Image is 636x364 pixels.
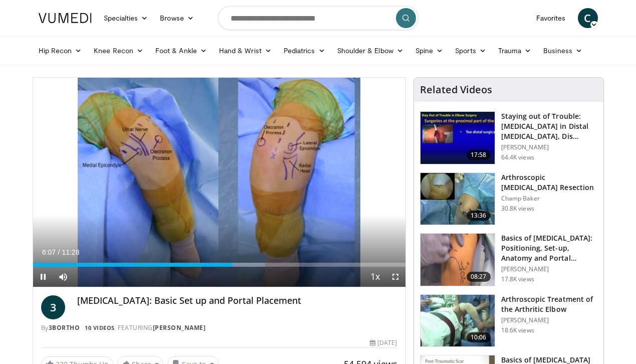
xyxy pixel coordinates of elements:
h3: Arthroscopic [MEDICAL_DATA] Resection [501,172,597,193]
img: Q2xRg7exoPLTwO8X4xMDoxOjB1O8AjAz_1.150x105_q85_crop-smart_upscale.jpg [420,112,495,164]
span: 11:28 [62,248,79,256]
img: 1004753_3.png.150x105_q85_crop-smart_upscale.jpg [420,173,495,225]
a: 10 Videos [82,324,118,332]
input: Search topics, interventions [218,6,418,30]
a: Shoulder & Elbow [331,41,409,61]
a: Spine [409,41,449,61]
button: Fullscreen [385,267,405,287]
span: / [58,248,60,256]
span: 6:07 [42,248,56,256]
a: 08:27 Basics of [MEDICAL_DATA]: Positioning, Set-up, Anatomy and Portal… [PERSON_NAME] 17.8K views [420,233,597,286]
p: [PERSON_NAME] [501,316,597,324]
a: Hip Recon [33,41,88,61]
a: C [578,8,598,28]
div: [DATE] [370,338,397,347]
a: Hand & Wrist [213,41,278,61]
a: Browse [154,8,200,28]
span: 17:58 [467,150,491,160]
h3: Basics of [MEDICAL_DATA]: Positioning, Set-up, Anatomy and Portal… [501,233,597,263]
img: 38495_0000_3.png.150x105_q85_crop-smart_upscale.jpg [420,295,495,347]
p: 64.4K views [501,153,534,161]
div: Progress Bar [33,263,405,267]
a: 3 [41,295,65,319]
a: Sports [449,41,492,61]
span: 13:36 [467,211,491,221]
h3: Arthroscopic Treatment of the Arthritic Elbow [501,294,597,314]
a: 17:58 Staying out of Trouble: [MEDICAL_DATA] in Distal [MEDICAL_DATA], Dis… [PERSON_NAME] 64.4K v... [420,111,597,164]
button: Playback Rate [365,267,385,287]
p: [PERSON_NAME] [501,143,597,151]
a: Pediatrics [278,41,331,61]
p: 17.8K views [501,275,534,283]
div: By FEATURING [41,323,397,332]
video-js: Video Player [33,78,405,287]
button: Mute [53,267,73,287]
p: [PERSON_NAME] [501,265,597,273]
p: Champ Baker [501,195,597,203]
a: Foot & Ankle [149,41,213,61]
a: Knee Recon [88,41,149,61]
a: 3bortho [49,323,80,332]
span: 08:27 [467,272,491,282]
img: VuMedi Logo [39,13,92,23]
button: Pause [33,267,53,287]
a: Business [537,41,588,61]
a: Trauma [492,41,538,61]
h4: Related Videos [420,84,492,96]
p: 30.8K views [501,205,534,213]
h3: Staying out of Trouble: [MEDICAL_DATA] in Distal [MEDICAL_DATA], Dis… [501,111,597,141]
img: b6cb6368-1f97-4822-9cbd-ab23a8265dd2.150x105_q85_crop-smart_upscale.jpg [420,234,495,286]
span: 10:06 [467,332,491,342]
a: [PERSON_NAME] [153,323,206,332]
a: 10:06 Arthroscopic Treatment of the Arthritic Elbow [PERSON_NAME] 18.6K views [420,294,597,347]
p: 18.6K views [501,326,534,334]
a: 13:36 Arthroscopic [MEDICAL_DATA] Resection Champ Baker 30.8K views [420,172,597,226]
a: Specialties [98,8,154,28]
a: Favorites [530,8,572,28]
h4: [MEDICAL_DATA]: Basic Set up and Portal Placement [77,295,397,306]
